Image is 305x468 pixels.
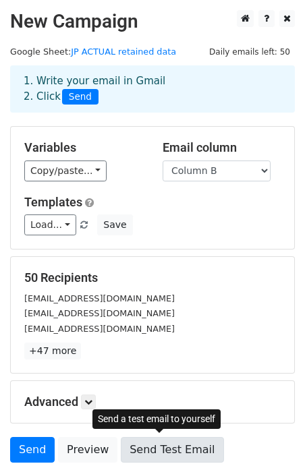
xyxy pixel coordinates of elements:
a: Send Test Email [121,437,223,463]
div: Send a test email to yourself [92,409,221,429]
a: +47 more [24,343,81,359]
small: Google Sheet: [10,47,176,57]
a: Preview [58,437,117,463]
small: [EMAIL_ADDRESS][DOMAIN_NAME] [24,324,175,334]
a: JP ACTUAL retained data [71,47,176,57]
h2: New Campaign [10,10,295,33]
small: [EMAIL_ADDRESS][DOMAIN_NAME] [24,308,175,318]
a: Load... [24,214,76,235]
h5: 50 Recipients [24,270,281,285]
small: [EMAIL_ADDRESS][DOMAIN_NAME] [24,293,175,303]
iframe: Chat Widget [238,403,305,468]
span: Daily emails left: 50 [204,45,295,59]
div: 1. Write your email in Gmail 2. Click [13,74,292,105]
a: Send [10,437,55,463]
span: Send [62,89,99,105]
a: Daily emails left: 50 [204,47,295,57]
h5: Email column [163,140,281,155]
a: Copy/paste... [24,160,107,181]
button: Save [97,214,132,235]
h5: Variables [24,140,142,155]
h5: Advanced [24,394,281,409]
a: Templates [24,195,82,209]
